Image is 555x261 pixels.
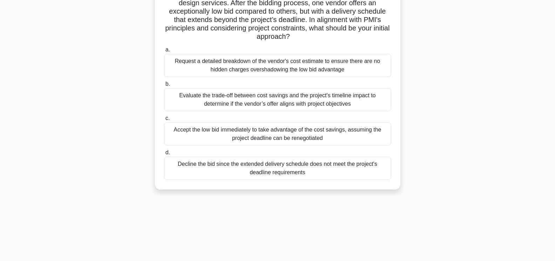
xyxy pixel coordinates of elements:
[164,54,391,77] div: Request a detailed breakdown of the vendor's cost estimate to ensure there are no hidden charges ...
[164,157,391,180] div: Decline the bid since the extended delivery schedule does not meet the project's deadline require...
[165,149,170,155] span: d.
[165,47,170,52] span: a.
[165,81,170,87] span: b.
[165,115,170,121] span: c.
[164,88,391,111] div: Evaluate the trade-off between cost savings and the project's timeline impact to determine if the...
[164,122,391,146] div: Accept the low bid immediately to take advantage of the cost savings, assuming the project deadli...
